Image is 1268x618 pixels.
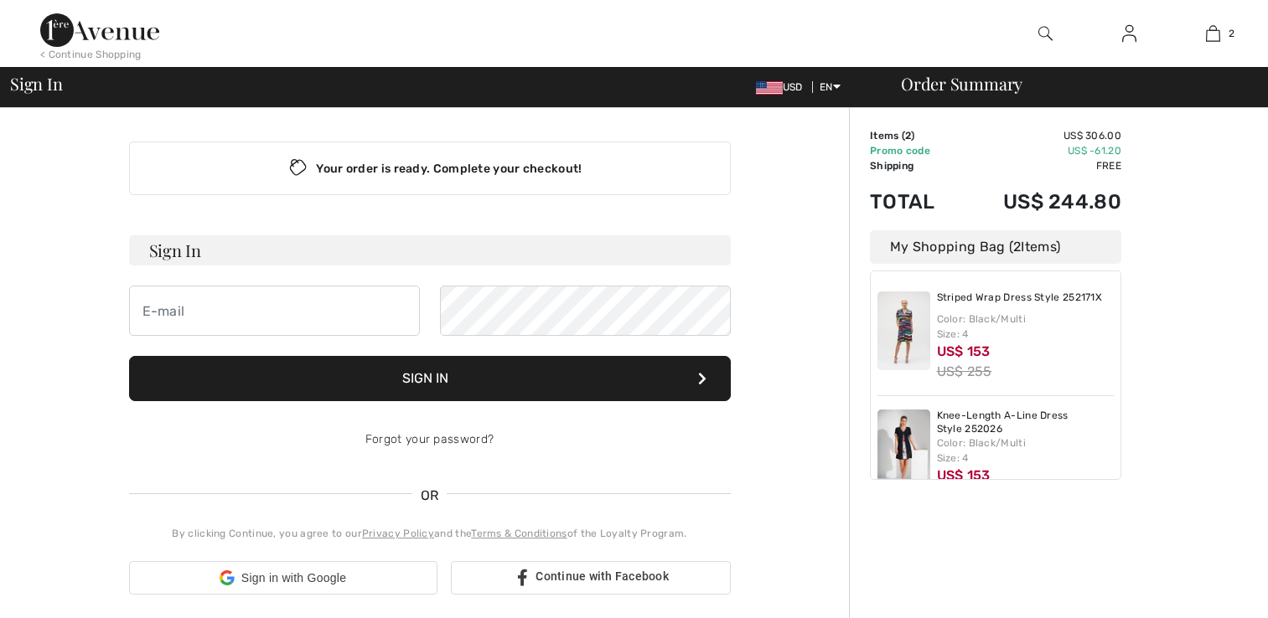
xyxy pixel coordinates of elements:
img: 1ère Avenue [40,13,159,47]
span: Sign in with Google [241,569,346,587]
span: Sign In [10,75,62,92]
img: Striped Wrap Dress Style 252171X [877,291,930,370]
td: Items ( ) [870,128,959,143]
div: < Continue Shopping [40,47,142,62]
a: 2 [1172,23,1254,44]
span: 2 [1229,26,1234,41]
a: Continue with Facebook [451,561,731,595]
button: Sign In [129,356,731,401]
div: Color: Black/Multi Size: 4 [937,435,1115,466]
img: My Bag [1206,23,1220,44]
td: US$ 306.00 [959,128,1121,143]
div: Your order is ready. Complete your checkout! [129,142,731,195]
span: US$ 153 [937,343,991,359]
div: Sign in with Google [129,561,437,595]
a: Knee-Length A-Line Dress Style 252026 [937,409,1115,435]
div: By clicking Continue, you agree to our and the of the Loyalty Program. [129,526,731,541]
td: US$ 244.80 [959,173,1121,230]
span: USD [756,81,810,93]
div: Order Summary [881,75,1258,92]
td: US$ -61.20 [959,143,1121,158]
div: My Shopping Bag ( Items) [870,230,1121,264]
input: E-mail [129,286,420,336]
td: Free [959,158,1121,173]
a: Privacy Policy [362,528,434,539]
a: Sign In [1109,23,1150,44]
a: Forgot your password? [365,432,494,446]
img: search the website [1038,23,1053,44]
span: US$ 153 [937,467,991,483]
span: Continue with Facebook [536,569,669,583]
a: Terms & Conditions [471,528,567,539]
td: Shipping [870,158,959,173]
img: US Dollar [756,81,783,95]
h3: Sign In [129,235,731,265]
td: Promo code [870,143,959,158]
s: US$ 255 [937,363,992,379]
img: My Info [1122,23,1136,44]
td: Total [870,173,959,230]
div: Color: Black/Multi Size: 4 [937,312,1115,342]
a: Striped Wrap Dress Style 252171X [937,291,1103,305]
span: OR [412,486,448,506]
img: Knee-Length A-Line Dress Style 252026 [877,409,930,488]
span: EN [820,81,841,93]
span: 2 [905,130,911,142]
span: 2 [1013,239,1021,255]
